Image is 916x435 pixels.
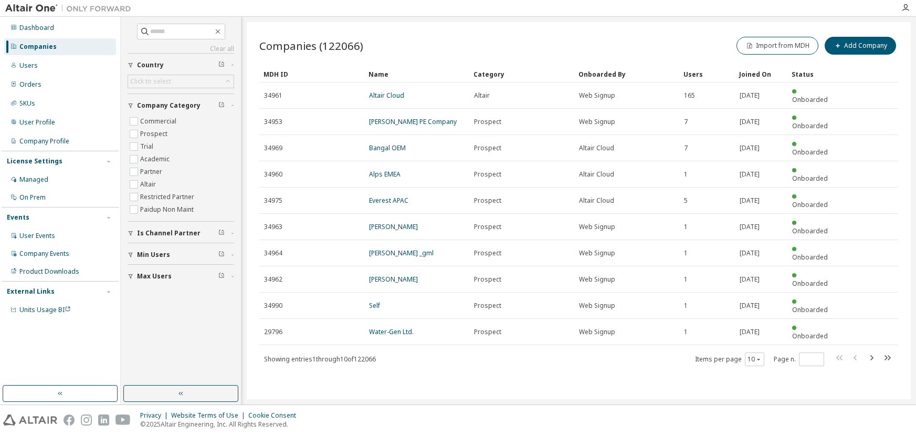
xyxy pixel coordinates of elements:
div: Website Terms of Use [171,411,248,420]
span: 1 [684,170,688,179]
span: Is Channel Partner [137,229,201,237]
span: 7 [684,118,688,126]
span: Web Signup [579,249,615,257]
span: Companies (122066) [259,38,363,53]
a: Everest APAC [369,196,408,205]
button: Country [128,54,234,77]
span: Clear filter [218,251,225,259]
div: Managed [19,175,48,184]
div: Events [7,213,29,222]
div: User Profile [19,118,55,127]
a: [PERSON_NAME] PE Company [369,117,457,126]
span: Company Category [137,101,201,110]
span: [DATE] [740,91,760,100]
div: Onboarded By [578,66,675,82]
div: Companies [19,43,57,51]
a: Water-Gen Ltd. [369,327,414,336]
span: 34969 [264,144,282,152]
div: Company Events [19,250,69,258]
span: 165 [684,91,695,100]
button: 10 [747,355,762,364]
span: 34975 [264,196,282,205]
span: Prospect [474,118,501,126]
button: Is Channel Partner [128,222,234,245]
span: Web Signup [579,328,615,336]
label: Partner [140,165,164,178]
span: 7 [684,144,688,152]
label: Trial [140,140,155,153]
span: Onboarded [792,121,828,130]
span: 1 [684,275,688,284]
span: 34960 [264,170,282,179]
span: [DATE] [740,275,760,284]
span: Onboarded [792,148,828,157]
span: 34962 [264,275,282,284]
span: 1 [684,249,688,257]
span: Min Users [137,251,170,259]
span: [DATE] [740,170,760,179]
span: Clear filter [218,101,225,110]
span: Prospect [474,302,501,310]
img: instagram.svg [81,415,92,426]
span: Onboarded [792,200,828,209]
span: Web Signup [579,118,615,126]
span: Altair Cloud [579,170,614,179]
span: [DATE] [740,196,760,205]
a: Clear all [128,45,234,53]
span: Max Users [137,272,172,281]
label: Academic [140,153,172,165]
div: External Links [7,287,55,296]
span: Prospect [474,196,501,205]
span: Clear filter [218,229,225,237]
div: Users [683,66,731,82]
a: Bangal OEM [369,143,406,152]
img: Altair One [5,3,136,14]
div: Cookie Consent [248,411,302,420]
span: Prospect [474,223,501,231]
span: [DATE] [740,328,760,336]
span: Web Signup [579,91,615,100]
p: © 2025 Altair Engineering, Inc. All Rights Reserved. [140,420,302,429]
span: Clear filter [218,61,225,69]
img: facebook.svg [64,415,75,426]
span: Web Signup [579,302,615,310]
span: 34990 [264,302,282,310]
a: Alps EMEA [369,170,401,179]
button: Add Company [825,37,896,55]
span: Onboarded [792,226,828,235]
span: Onboarded [792,174,828,183]
span: 1 [684,223,688,231]
div: MDH ID [264,66,360,82]
label: Paidup Non Maint [140,203,196,216]
div: Users [19,61,38,70]
span: Onboarded [792,253,828,262]
span: Onboarded [792,95,828,104]
div: License Settings [7,157,62,165]
span: Prospect [474,170,501,179]
div: Status [792,66,836,82]
span: 34964 [264,249,282,257]
span: 34963 [264,223,282,231]
div: Click to select [128,75,234,88]
span: Altair Cloud [579,196,614,205]
span: [DATE] [740,249,760,257]
div: SKUs [19,99,35,108]
span: Altair [474,91,490,100]
a: [PERSON_NAME] [369,222,418,231]
span: 5 [684,196,688,205]
span: Prospect [474,275,501,284]
span: 1 [684,328,688,336]
span: Country [137,61,164,69]
label: Prospect [140,128,170,140]
span: [DATE] [740,223,760,231]
span: Showing entries 1 through 10 of 122066 [264,355,376,364]
button: Import from MDH [736,37,818,55]
span: [DATE] [740,118,760,126]
span: Prospect [474,328,501,336]
span: Onboarded [792,305,828,314]
a: Altair Cloud [369,91,404,100]
span: Prospect [474,249,501,257]
span: Page n. [774,353,824,366]
button: Max Users [128,265,234,288]
img: linkedin.svg [98,415,109,426]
